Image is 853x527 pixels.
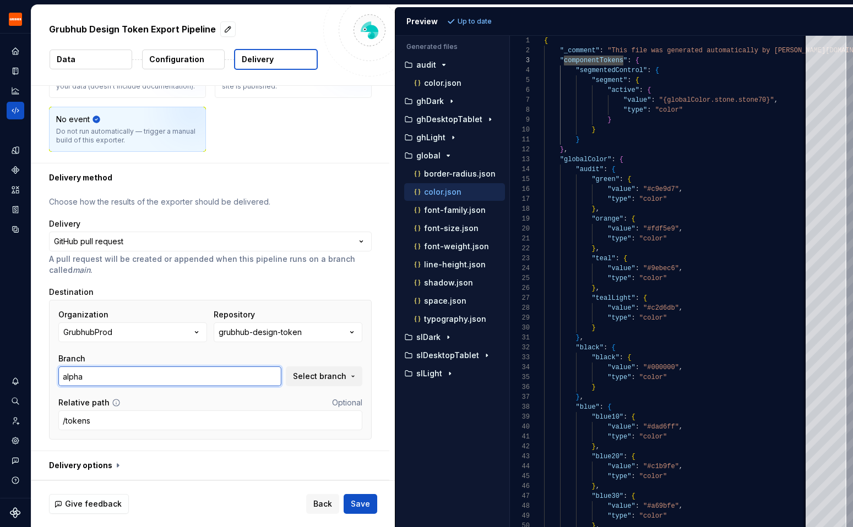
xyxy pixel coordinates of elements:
[635,423,639,431] span: :
[510,462,530,471] div: 44
[591,245,595,252] span: }
[635,364,639,371] span: :
[7,141,24,159] a: Design tokens
[400,59,505,71] button: audit
[643,225,679,233] span: "#fdf5e9"
[591,443,595,451] span: }
[591,215,623,223] span: "orange"
[635,225,639,233] span: :
[404,168,505,180] button: border-radius.json
[510,412,530,422] div: 39
[679,304,683,312] span: ,
[643,423,679,431] span: "#dad6ff"
[510,402,530,412] div: 38
[635,294,639,302] span: :
[424,242,489,251] p: font-weight.json
[591,413,623,421] span: "blue10"
[424,260,486,269] p: line-height.json
[679,423,683,431] span: ,
[510,155,530,164] div: 13
[575,334,579,342] span: }
[7,181,24,199] div: Assets
[510,343,530,353] div: 32
[591,126,595,134] span: }
[631,433,635,441] span: :
[510,46,530,56] div: 2
[7,372,24,390] button: Notifications
[607,433,631,441] span: "type"
[416,351,479,360] p: slDesktopTablet
[510,273,530,283] div: 25
[643,502,679,510] span: "#a69bfe"
[595,443,599,451] span: ,
[424,188,461,196] p: color.json
[313,498,332,509] span: Back
[510,234,530,244] div: 21
[631,374,635,381] span: :
[510,422,530,432] div: 40
[639,275,667,282] span: "color"
[639,433,667,441] span: "color"
[623,492,627,500] span: :
[7,452,24,469] button: Contact support
[631,314,635,322] span: :
[591,383,595,391] span: }
[604,166,607,173] span: :
[424,79,461,87] p: color.json
[416,369,442,378] p: slLight
[406,42,498,51] p: Generated files
[58,366,281,386] input: Enter a branch name or select a branch
[58,397,110,408] label: Relative path
[635,502,639,510] span: :
[424,278,473,287] p: shadow.json
[679,364,683,371] span: ,
[631,275,635,282] span: :
[7,201,24,218] div: Storybook stories
[242,54,274,65] p: Delivery
[510,115,530,125] div: 9
[400,367,505,380] button: slLight
[623,215,627,223] span: :
[604,344,607,352] span: :
[639,374,667,381] span: "color"
[10,507,21,518] a: Supernova Logo
[607,116,611,124] span: }
[7,82,24,100] div: Analytics
[49,287,94,298] label: Destination
[639,473,667,480] span: "color"
[600,403,604,411] span: :
[416,333,441,342] p: slDark
[416,115,482,124] p: ghDesktopTablet
[7,392,24,410] div: Search ⌘K
[635,304,639,312] span: :
[623,413,627,421] span: :
[9,13,22,26] img: 4e8d6f31-f5cf-47b4-89aa-e4dec1dc0822.png
[7,42,24,60] a: Home
[591,205,595,213] span: }
[643,364,679,371] span: "#000000"
[416,97,444,106] p: ghDark
[510,303,530,313] div: 28
[643,304,679,312] span: "#c2d6db"
[623,255,627,262] span: {
[643,185,679,193] span: "#c9e9d7"
[416,133,445,142] p: ghLight
[49,254,372,276] p: A pull request will be created or appended when this pipeline runs on a branch called .
[7,161,24,179] div: Components
[575,136,579,144] span: }
[631,215,635,223] span: {
[510,244,530,254] div: 22
[510,442,530,452] div: 42
[234,49,318,70] button: Delivery
[510,432,530,442] div: 41
[607,195,631,203] span: "type"
[510,75,530,85] div: 5
[510,164,530,174] div: 14
[544,37,548,45] span: {
[591,255,615,262] span: "teal"
[591,482,595,490] span: }
[611,166,615,173] span: {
